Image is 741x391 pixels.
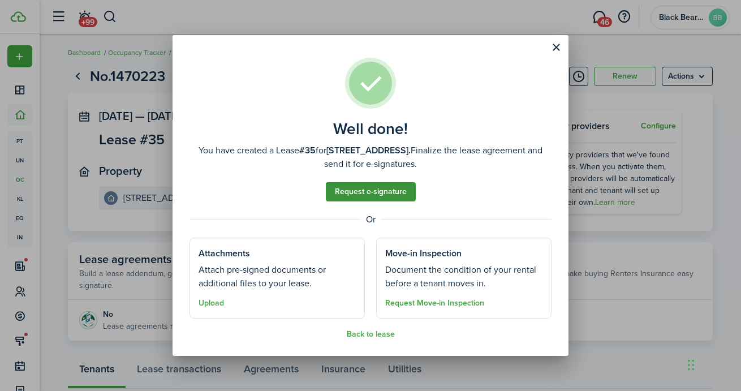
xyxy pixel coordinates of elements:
well-done-section-description: Attach pre-signed documents or additional files to your lease. [199,263,356,290]
well-done-section-title: Attachments [199,247,250,260]
button: Request Move-in Inspection [385,299,484,308]
button: Close modal [546,38,566,57]
well-done-separator: Or [189,213,552,226]
b: [STREET_ADDRESS]. [326,144,411,157]
div: Drag [688,348,695,382]
well-done-section-description: Document the condition of your rental before a tenant moves in. [385,263,542,290]
well-done-section-title: Move-in Inspection [385,247,462,260]
b: #35 [299,144,316,157]
button: Upload [199,299,224,308]
a: Request e-signature [326,182,416,201]
button: Back to lease [347,330,395,339]
well-done-title: Well done! [333,120,408,138]
iframe: Chat Widget [684,337,741,391]
well-done-description: You have created a Lease for Finalize the lease agreement and send it for e-signatures. [189,144,552,171]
